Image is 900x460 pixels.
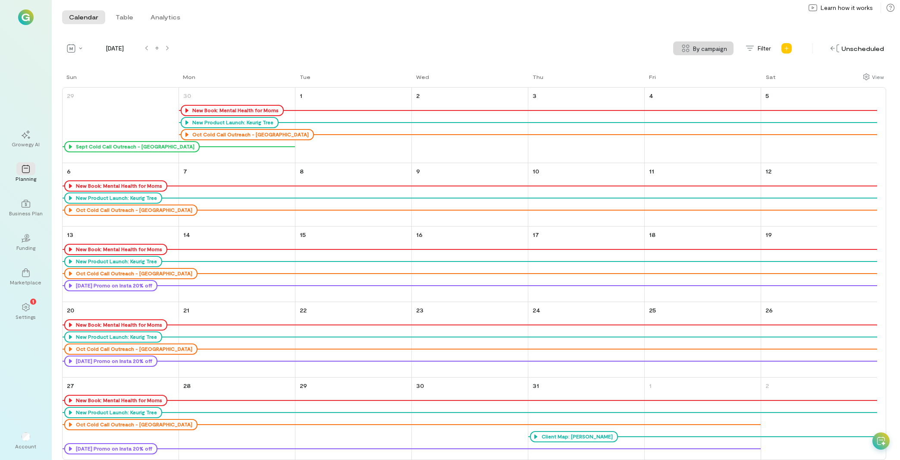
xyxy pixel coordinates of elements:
[9,210,43,217] div: Business Plan
[764,228,774,241] a: October 19, 2024
[300,73,310,80] div: Tue
[528,72,545,87] a: Thursday
[10,158,41,189] a: Planning
[64,356,157,367] div: [DATE] Promo on Insta 20% off
[65,89,76,102] a: September 29, 2024
[528,163,644,227] td: October 10, 2024
[528,302,644,378] td: October 24, 2024
[74,321,162,328] div: New Book: Mental Health for Moms
[64,205,198,216] div: Oct Cold Call Outreach - [GEOGRAPHIC_DATA]
[412,227,528,302] td: October 16, 2024
[761,163,877,227] td: October 12, 2024
[414,165,422,177] a: October 9, 2024
[65,165,72,177] a: October 6, 2024
[295,88,412,163] td: October 1, 2024
[693,44,728,53] span: By campaign
[182,165,189,177] a: October 7, 2024
[414,304,425,316] a: October 23, 2024
[414,228,424,241] a: October 16, 2024
[761,302,877,378] td: October 26, 2024
[144,10,187,24] button: Analytics
[181,117,279,128] div: New Product Launch: Keurig Tree
[179,163,295,227] td: October 7, 2024
[66,73,77,80] div: Sun
[295,302,412,378] td: October 22, 2024
[761,88,877,163] td: October 5, 2024
[64,443,157,454] div: [DATE] Promo on Insta 20% off
[74,397,162,404] div: New Book: Mental Health for Moms
[65,304,76,316] a: October 20, 2024
[531,379,541,392] a: October 31, 2024
[183,73,195,80] div: Mon
[16,175,36,182] div: Planning
[758,44,771,53] span: Filter
[190,107,279,114] div: New Book: Mental Health for Moms
[766,73,776,80] div: Sat
[531,304,542,316] a: October 24, 2024
[531,89,538,102] a: October 3, 2024
[533,73,543,80] div: Thu
[63,163,179,227] td: October 6, 2024
[644,227,761,302] td: October 18, 2024
[16,313,36,320] div: Settings
[10,123,41,154] a: Growegy AI
[531,228,541,241] a: October 17, 2024
[182,89,193,102] a: September 30, 2024
[412,302,528,378] td: October 23, 2024
[298,89,304,102] a: October 1, 2024
[16,244,35,251] div: Funding
[182,304,191,316] a: October 21, 2024
[298,228,307,241] a: October 15, 2024
[74,183,162,189] div: New Book: Mental Health for Moms
[412,72,431,87] a: Wednesday
[412,88,528,163] td: October 2, 2024
[647,379,653,392] a: November 1, 2024
[74,143,194,150] div: Sept Cold Call Outreach - [GEOGRAPHIC_DATA]
[181,129,314,140] div: Oct Cold Call Outreach - [GEOGRAPHIC_DATA]
[10,227,41,258] a: Funding
[412,163,528,227] td: October 9, 2024
[10,425,41,457] div: Account
[16,443,37,450] div: Account
[64,268,198,279] div: Oct Cold Call Outreach - [GEOGRAPHIC_DATA]
[65,379,76,392] a: October 27, 2024
[647,304,658,316] a: October 25, 2024
[761,227,877,302] td: October 19, 2024
[65,228,75,241] a: October 13, 2024
[10,296,41,327] a: Settings
[89,44,141,53] span: [DATE]
[295,227,412,302] td: October 15, 2024
[74,334,157,340] div: New Product Launch: Keurig Tree
[32,297,34,305] span: 1
[821,3,873,12] span: Learn how it works
[530,431,618,442] div: Client Map: [PERSON_NAME]
[644,163,761,227] td: October 11, 2024
[780,41,793,55] div: Add new program
[64,395,167,406] div: New Book: Mental Health for Moms
[190,131,309,138] div: Oct Cold Call Outreach - [GEOGRAPHIC_DATA]
[63,227,179,302] td: October 13, 2024
[74,409,157,416] div: New Product Launch: Keurig Tree
[861,71,886,83] div: Show columns
[10,262,41,293] a: Marketplace
[64,244,167,255] div: New Book: Mental Health for Moms
[74,346,192,353] div: Oct Cold Call Outreach - [GEOGRAPHIC_DATA]
[179,302,295,378] td: October 21, 2024
[298,304,308,316] a: October 22, 2024
[872,73,884,81] div: View
[74,421,192,428] div: Oct Cold Call Outreach - [GEOGRAPHIC_DATA]
[109,10,140,24] button: Table
[649,73,656,80] div: Fri
[64,280,157,291] div: [DATE] Promo on Insta 20% off
[298,165,305,177] a: October 8, 2024
[74,445,152,452] div: [DATE] Promo on Insta 20% off
[179,227,295,302] td: October 14, 2024
[63,302,179,378] td: October 20, 2024
[764,379,771,392] a: November 2, 2024
[528,227,644,302] td: October 17, 2024
[62,72,78,87] a: Sunday
[12,141,40,148] div: Growegy AI
[63,88,179,163] td: September 29, 2024
[64,180,167,192] div: New Book: Mental Health for Moms
[416,73,429,80] div: Wed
